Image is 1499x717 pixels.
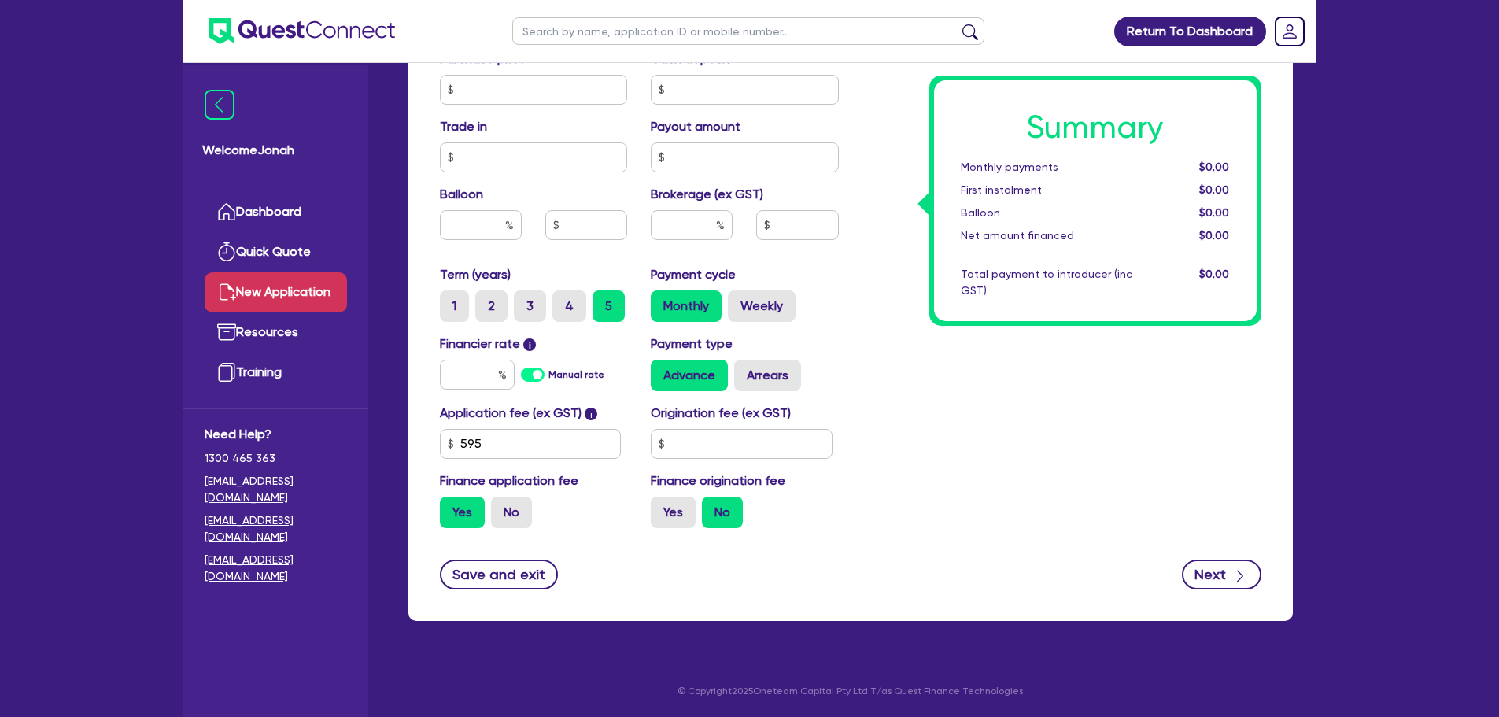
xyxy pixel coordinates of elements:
[1269,11,1310,52] a: Dropdown toggle
[440,117,487,136] label: Trade in
[651,290,722,322] label: Monthly
[440,185,483,204] label: Balloon
[205,90,234,120] img: icon-menu-close
[205,312,347,353] a: Resources
[651,265,736,284] label: Payment cycle
[949,159,1144,176] div: Monthly payments
[440,265,511,284] label: Term (years)
[217,363,236,382] img: training
[440,560,559,589] button: Save and exit
[1114,17,1266,46] a: Return To Dashboard
[440,497,485,528] label: Yes
[440,471,578,490] label: Finance application fee
[1199,206,1229,219] span: $0.00
[651,360,728,391] label: Advance
[205,473,347,506] a: [EMAIL_ADDRESS][DOMAIN_NAME]
[217,242,236,261] img: quick-quote
[651,471,785,490] label: Finance origination fee
[205,353,347,393] a: Training
[475,290,508,322] label: 2
[202,141,349,160] span: Welcome Jonah
[702,497,743,528] label: No
[593,290,625,322] label: 5
[728,290,796,322] label: Weekly
[440,334,537,353] label: Financier rate
[651,497,696,528] label: Yes
[491,497,532,528] label: No
[205,450,347,467] span: 1300 465 363
[949,182,1144,198] div: First instalment
[205,425,347,444] span: Need Help?
[1199,161,1229,173] span: $0.00
[217,283,236,301] img: new-application
[949,266,1144,299] div: Total payment to introducer (inc GST)
[548,368,604,382] label: Manual rate
[651,185,763,204] label: Brokerage (ex GST)
[651,404,791,423] label: Origination fee (ex GST)
[651,334,733,353] label: Payment type
[205,192,347,232] a: Dashboard
[1182,560,1261,589] button: Next
[440,290,469,322] label: 1
[734,360,801,391] label: Arrears
[949,227,1144,244] div: Net amount financed
[523,338,536,351] span: i
[512,17,984,45] input: Search by name, application ID or mobile number...
[205,232,347,272] a: Quick Quote
[1199,183,1229,196] span: $0.00
[1199,268,1229,280] span: $0.00
[552,290,586,322] label: 4
[949,205,1144,221] div: Balloon
[961,109,1230,146] h1: Summary
[585,408,597,420] span: i
[205,512,347,545] a: [EMAIL_ADDRESS][DOMAIN_NAME]
[205,272,347,312] a: New Application
[397,684,1304,698] p: © Copyright 2025 Oneteam Capital Pty Ltd T/as Quest Finance Technologies
[209,18,395,44] img: quest-connect-logo-blue
[205,552,347,585] a: [EMAIL_ADDRESS][DOMAIN_NAME]
[651,117,740,136] label: Payout amount
[514,290,546,322] label: 3
[1199,229,1229,242] span: $0.00
[217,323,236,342] img: resources
[440,404,582,423] label: Application fee (ex GST)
